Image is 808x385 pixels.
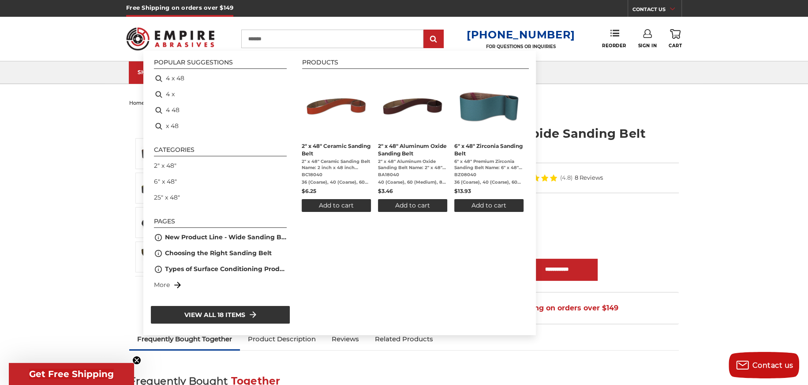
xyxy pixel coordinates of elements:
[154,218,287,228] li: Pages
[729,352,799,378] button: Contact us
[302,179,371,185] span: 36 (Coarse), 40 (Coarse), 60 (Medium), 80 (Medium), 120 (Fine), 24 (Coarse), 100 (Fine), 150 (Fin...
[467,44,575,49] p: FOR QUESTIONS OR INQUIRIES
[143,51,536,335] div: Instant Search Results
[141,177,163,199] img: 6" x 48" Silicon Carbide Sanding Belt
[471,299,618,317] span: Free Shipping on orders over $149
[129,329,240,349] a: Frequently Bought Together
[638,43,657,49] span: Sign In
[378,172,447,178] span: BA18040
[302,188,316,194] span: $6.25
[302,142,371,157] span: 2" x 48" Ceramic Sanding Belt
[454,172,524,178] span: BZ08040
[381,74,445,138] img: 2" x 48" Sanding Belt - Aluminum Oxide
[632,4,681,17] a: CONTACT US
[126,22,214,56] img: Empire Abrasives
[378,142,447,157] span: 2" x 48" Aluminum Oxide Sanding Belt
[150,102,290,118] li: 4 48
[302,74,371,212] a: 2
[9,363,134,385] div: Get Free ShippingClose teaser
[752,361,793,370] span: Contact us
[454,142,524,157] span: 6" x 48" Zirconia Sanding Belt
[138,69,208,75] div: SHOP CATEGORIES
[302,159,371,171] span: 2" x 48" Ceramic Sanding Belt Name: 2 inch x 48 inch Ceramic Sanding Belt Description: 2”x48” Cer...
[410,217,679,226] label: Choose Your Grit:
[154,147,287,156] li: Categories
[240,329,324,349] a: Product Description
[165,249,272,258] a: Choosing the Right Sanding Belt
[669,43,682,49] span: Cart
[378,188,393,194] span: $3.46
[150,158,290,174] li: 2" x 48"
[454,74,524,212] a: 6
[154,59,287,69] li: Popular suggestions
[165,264,287,274] a: Types of Surface Conditioning Products used in Metal Fabrication
[302,199,371,212] button: Add to cart
[454,199,524,212] button: Add to cart
[154,177,177,186] a: 6" x 48"
[302,172,371,178] span: BC18040
[602,43,626,49] span: Reorder
[141,143,163,165] img: 6" x 48" Silicon Carbide File Belt
[367,329,441,349] a: Related Products
[457,74,521,138] img: 6" x 48" Zirconia Sanding Belt
[302,59,529,69] li: Products
[150,71,290,87] li: 4 x 48
[669,29,682,49] a: Cart
[150,277,290,293] li: More
[150,230,290,245] li: New Product Line - Wide Sanding Belts
[378,179,447,185] span: 40 (Coarse), 60 (Medium), 80 (Medium), 100 (Fine), 120 (Fine), 180 (Very Fine), 220 (Very Fine), ...
[150,190,290,206] li: 25" x 48"
[142,275,163,294] button: Next
[454,179,524,185] span: 36 (Coarse), 40 (Coarse), 60 (Medium), 80 (Medium), 120 (Fine), 24 (Coarse), 100 (Fine), 150 (Fin...
[29,369,114,379] span: Get Free Shipping
[142,119,163,138] button: Previous
[150,306,290,324] li: View all 18 items
[150,261,290,277] li: Types of Surface Conditioning Products used in Metal Fabrication
[324,329,367,349] a: Reviews
[154,193,180,202] a: 25" x 48"
[165,233,287,242] a: New Product Line - Wide Sanding Belts
[304,74,368,138] img: 2" x 48" Sanding Belt - Ceramic
[150,174,290,190] li: 6" x 48"
[150,245,290,261] li: Choosing the Right Sanding Belt
[602,29,626,48] a: Reorder
[454,159,524,171] span: 6" x 48" Premium Zirconia Sanding Belt Name: 6" x 48" Zirconia Sanding Belt Description: Zirconia...
[374,71,451,215] li: 2" x 48" Aluminum Oxide Sanding Belt
[454,188,471,194] span: $13.93
[298,71,374,215] li: 2" x 48" Ceramic Sanding Belt
[141,246,163,268] img: 6" x 48" - Silicon Carbide Sanding Belt
[132,356,141,365] button: Close teaser
[150,118,290,134] li: x 48
[184,310,245,320] span: View all 18 items
[410,125,679,142] h1: 6" x 48" Silicon Carbide Sanding Belt
[129,100,145,106] a: home
[141,211,163,234] img: 6" x 48" Sanding Belt SC
[154,161,176,170] a: 2" x 48"
[575,175,603,181] span: 8 Reviews
[378,199,447,212] button: Add to cart
[378,159,447,171] span: 2" x 48" Aluminum Oxide Sanding Belt Name: 2" x 48" Aluminum Oxide Sanding Belt Description: 2” x...
[560,175,572,181] span: (4.8)
[150,87,290,102] li: 4 x
[467,28,575,41] a: [PHONE_NUMBER]
[451,71,527,215] li: 6" x 48" Zirconia Sanding Belt
[378,74,447,212] a: 2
